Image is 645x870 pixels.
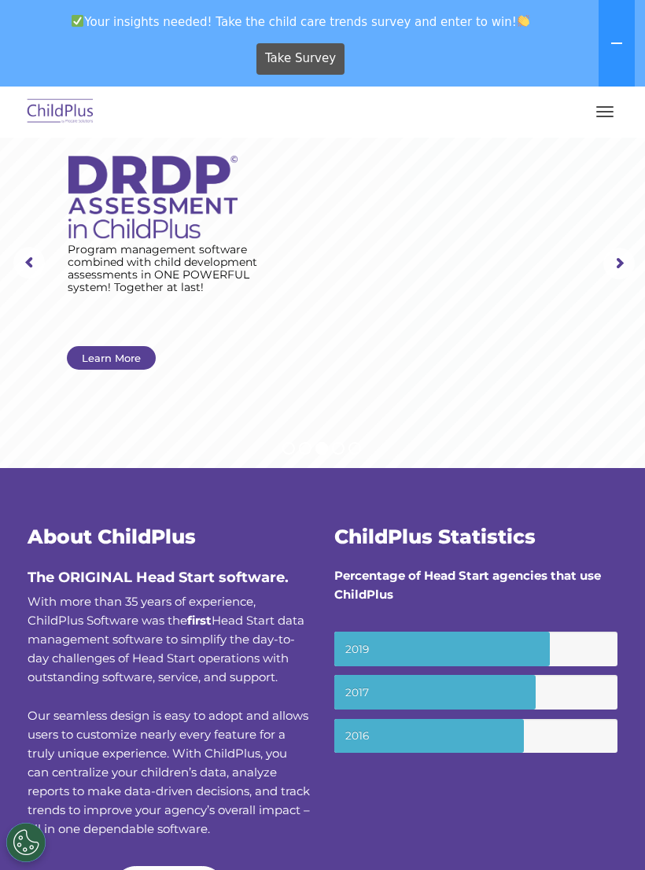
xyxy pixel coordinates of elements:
span: About ChildPlus [28,525,196,548]
span: Our seamless design is easy to adopt and allows users to customize nearly every feature for a tru... [28,708,310,836]
small: 2019 [334,632,617,666]
a: Take Survey [256,43,345,75]
span: The ORIGINAL Head Start software. [28,569,289,586]
small: 2017 [334,675,617,710]
a: Learn More [67,346,156,370]
span: ChildPlus Statistics [334,525,536,548]
img: DRDP Assessment in ChildPlus [68,156,238,238]
small: 2016 [334,719,617,754]
span: Your insights needed! Take the child care trends survey and enter to win! [6,6,595,37]
b: first [187,613,212,628]
span: Take Survey [265,45,336,72]
img: ChildPlus by Procare Solutions [24,94,98,131]
img: 👏 [518,15,529,27]
img: ✅ [72,15,83,27]
strong: Percentage of Head Start agencies that use ChildPlus [334,568,601,602]
rs-layer: Program management software combined with child development assessments in ONE POWERFUL system! T... [68,243,274,293]
button: Cookies Settings [6,823,46,862]
span: With more than 35 years of experience, ChildPlus Software was the Head Start data management soft... [28,594,304,684]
